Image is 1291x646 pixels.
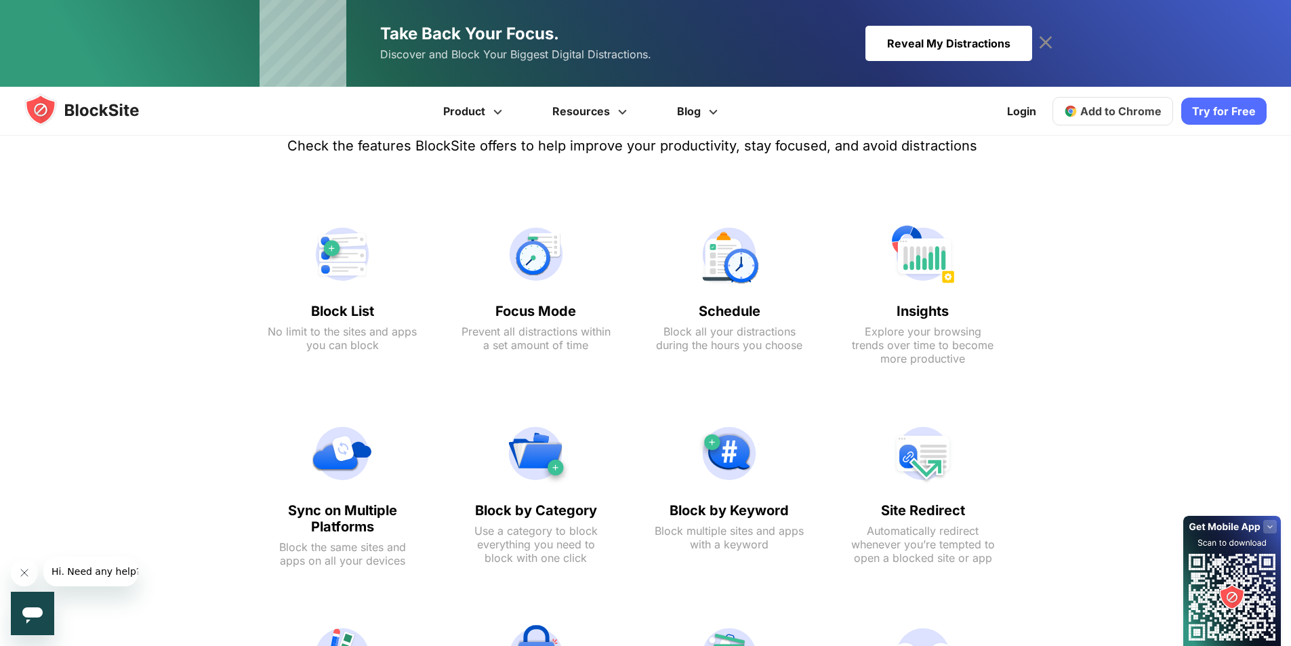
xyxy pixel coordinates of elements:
img: chrome-icon.svg [1064,104,1078,118]
span: Hi. Need any help? [8,9,98,20]
a: Product [420,87,529,136]
text: Block List [268,303,417,319]
text: Prevent all distractions within a set amount of time [462,325,611,352]
text: Check the features BlockSite offers to help improve your productivity, stay focused, and avoid di... [287,138,977,154]
iframe: Button to launch messaging window [11,592,54,635]
div: Reveal My Distractions [865,26,1032,61]
a: Try for Free [1181,98,1267,125]
span: Discover and Block Your Biggest Digital Distractions. [380,45,651,64]
text: Block by Category [462,502,611,519]
text: Explore your browsing trends over time to become more productive [848,325,998,365]
a: Blog [654,87,745,136]
text: Block multiple sites and apps with a keyword [655,524,804,551]
text: Use a category to block everything you need to block with one click [462,524,611,565]
text: Block all your distractions during the hours you choose [655,325,804,352]
a: Add to Chrome [1052,97,1173,125]
span: Take Back Your Focus. [380,24,559,43]
text: Schedule [655,303,804,319]
img: blocksite-icon.5d769676.svg [24,94,165,126]
iframe: Message from company [43,557,138,586]
text: Site Redirect [848,502,998,519]
text: Insights [848,303,998,319]
text: Block by Keyword [655,502,804,519]
text: Block the same sites and apps on all your devices [268,540,417,567]
a: Resources [529,87,654,136]
iframe: Close message [11,559,38,586]
text: Automatically redirect whenever you’re tempted to open a blocked site or app [848,524,998,565]
a: Login [999,95,1044,127]
text: No limit to the sites and apps you can block [268,325,417,352]
span: Add to Chrome [1080,104,1162,118]
text: Sync on Multiple Platforms [268,502,417,535]
text: Focus Mode [462,303,611,319]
